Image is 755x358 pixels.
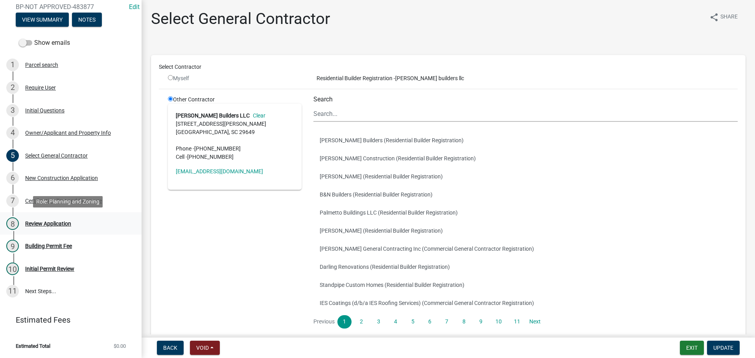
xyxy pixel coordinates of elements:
[405,315,420,329] a: 5
[25,175,98,181] div: New Construction Application
[190,341,220,355] button: Void
[440,315,454,329] a: 7
[16,13,69,27] button: View Summary
[25,243,72,249] div: Building Permit Fee
[313,75,395,81] span: Residential Builder Registration -
[176,112,294,161] address: [STREET_ADDRESS][PERSON_NAME] [GEOGRAPHIC_DATA], SC 29649
[372,315,386,329] a: 3
[707,341,740,355] button: Update
[313,96,333,103] label: Search
[337,315,352,329] a: 1
[6,59,19,71] div: 1
[72,17,102,23] wm-modal-confirm: Notes
[16,3,126,11] span: BP-NOT APPROVED-483877
[313,258,738,276] button: Darling Renovations (Residential Builder Registration)
[176,112,250,119] strong: [PERSON_NAME] Builders LLC
[6,81,19,94] div: 2
[6,263,19,275] div: 10
[528,315,542,329] a: Next
[389,315,403,329] a: 4
[6,127,19,139] div: 4
[25,62,58,68] div: Parcel search
[313,315,738,329] nav: Page navigation
[25,108,64,113] div: Initial Questions
[457,315,471,329] a: 8
[157,341,184,355] button: Back
[196,345,209,351] span: Void
[6,149,19,162] div: 5
[25,153,88,158] div: Select General Contractor
[25,130,111,136] div: Owner/Applicant and Property Info
[713,345,733,351] span: Update
[313,149,738,167] button: [PERSON_NAME] Construction (Residential Builder Registration)
[16,343,50,349] span: Estimated Total
[16,17,69,23] wm-modal-confirm: Summary
[313,240,738,258] button: [PERSON_NAME] General Contracting Inc (Commercial General Contractor Registration)
[423,315,437,329] a: 6
[176,145,194,152] abbr: Phone -
[151,9,330,28] h1: Select General Contractor
[72,13,102,27] button: Notes
[313,276,738,294] button: Standpipe Custom Homes (Residential Builder Registration)
[313,167,738,185] button: [PERSON_NAME] (Residential Builder Registration)
[114,343,126,349] span: $0.00
[129,3,140,11] a: Edit
[509,315,525,329] a: 11
[313,131,738,149] button: [PERSON_NAME] Builders (Residential Builder Registration)
[6,104,19,117] div: 3
[163,345,177,351] span: Back
[308,74,744,83] div: [PERSON_NAME] builders llc
[6,217,19,230] div: 8
[354,315,368,329] a: 2
[187,154,234,160] span: [PHONE_NUMBER]
[176,154,187,160] abbr: Cell -
[25,85,56,90] div: Require User
[313,185,738,204] button: B&N Builders (Residential Builder Registration)
[313,106,738,122] input: Search...
[6,172,19,184] div: 6
[33,196,103,207] div: Role: Planning and Zoning
[6,240,19,252] div: 9
[474,315,488,329] a: 9
[176,168,263,174] a: [EMAIL_ADDRESS][DOMAIN_NAME]
[720,13,738,22] span: Share
[6,285,19,297] div: 11
[313,294,738,312] button: IES Coatings (d/b/a IES Roofing Services) (Commercial General Contractor Registration)
[153,63,744,71] div: Select Contractor
[25,221,71,226] div: Review Application
[25,266,74,272] div: Initial Permit Review
[25,198,102,204] div: Certification Text and Signature
[6,195,19,207] div: 7
[162,95,308,347] div: Other Contractor
[168,74,302,83] div: Myself
[19,38,70,48] label: Show emails
[703,9,744,25] button: shareShare
[129,3,140,11] wm-modal-confirm: Edit Application Number
[313,204,738,222] button: Palmetto Buildings LLC (Residential Builder Registration)
[680,341,704,355] button: Exit
[709,13,719,22] i: share
[250,112,265,119] a: Clear
[6,312,129,328] a: Estimated Fees
[491,315,506,329] a: 10
[194,145,241,152] span: [PHONE_NUMBER]
[313,222,738,240] button: [PERSON_NAME] (Residential Builder Registration)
